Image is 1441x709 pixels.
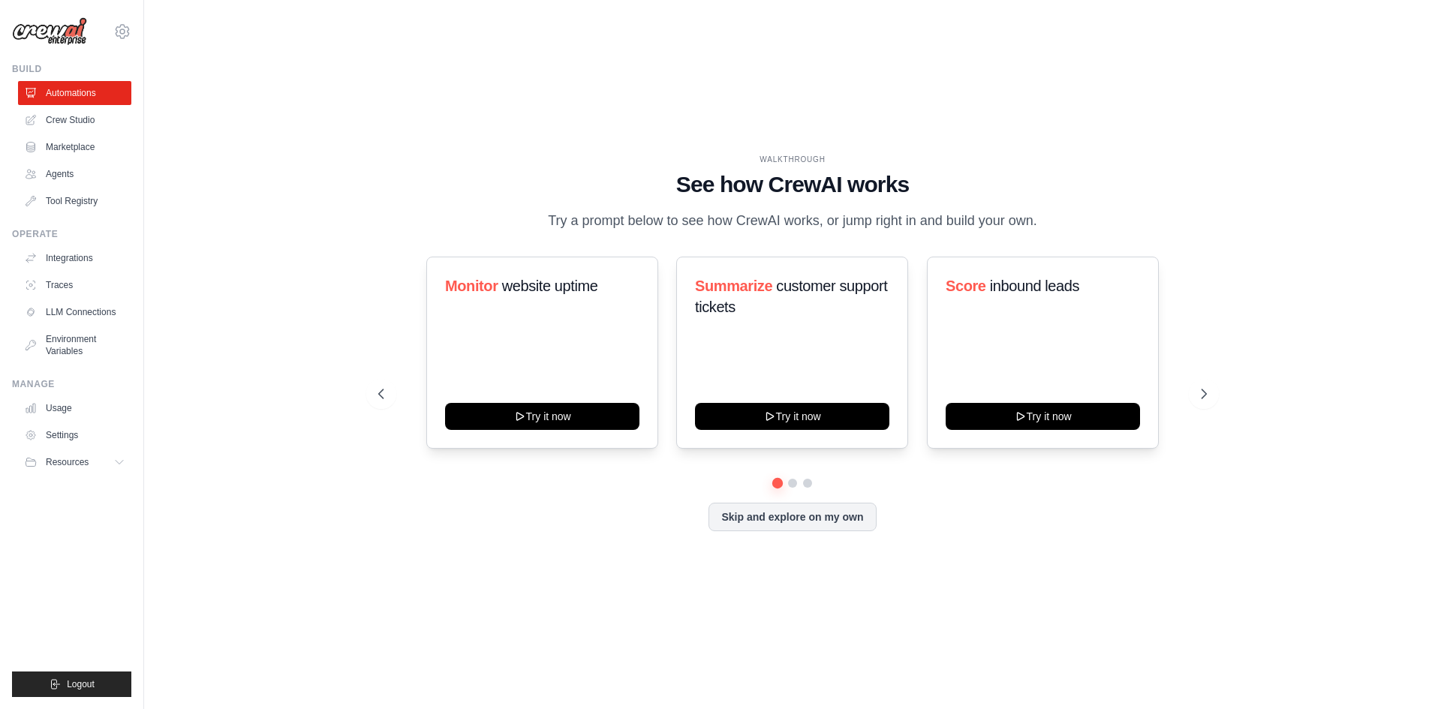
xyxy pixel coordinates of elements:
[18,108,131,132] a: Crew Studio
[708,503,876,531] button: Skip and explore on my own
[12,671,131,697] button: Logout
[946,403,1140,430] button: Try it now
[695,278,772,294] span: Summarize
[18,273,131,297] a: Traces
[18,189,131,213] a: Tool Registry
[18,423,131,447] a: Settings
[989,278,1078,294] span: inbound leads
[12,17,87,46] img: Logo
[695,403,889,430] button: Try it now
[12,228,131,240] div: Operate
[378,171,1207,198] h1: See how CrewAI works
[502,278,598,294] span: website uptime
[18,327,131,363] a: Environment Variables
[18,450,131,474] button: Resources
[18,246,131,270] a: Integrations
[378,154,1207,165] div: WALKTHROUGH
[18,81,131,105] a: Automations
[540,210,1045,232] p: Try a prompt below to see how CrewAI works, or jump right in and build your own.
[67,678,95,690] span: Logout
[12,63,131,75] div: Build
[18,396,131,420] a: Usage
[12,378,131,390] div: Manage
[1366,637,1441,709] iframe: Chat Widget
[18,162,131,186] a: Agents
[46,456,89,468] span: Resources
[946,278,986,294] span: Score
[445,278,498,294] span: Monitor
[18,135,131,159] a: Marketplace
[445,403,639,430] button: Try it now
[695,278,887,315] span: customer support tickets
[18,300,131,324] a: LLM Connections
